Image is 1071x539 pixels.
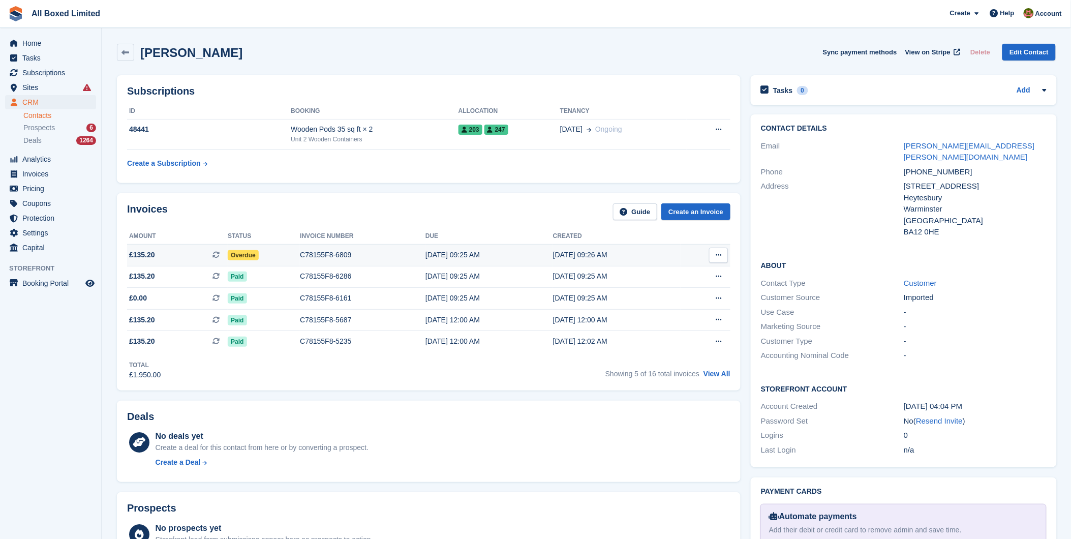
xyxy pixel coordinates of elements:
[761,125,1047,133] h2: Contact Details
[22,196,83,211] span: Coupons
[761,140,904,163] div: Email
[127,158,201,169] div: Create a Subscription
[127,228,228,245] th: Amount
[761,444,904,456] div: Last Login
[156,430,369,442] div: No deals yet
[761,401,904,412] div: Account Created
[5,66,96,80] a: menu
[1035,9,1062,19] span: Account
[905,47,951,57] span: View on Stripe
[300,293,425,304] div: C78155F8-6161
[904,203,1047,215] div: Warminster
[605,370,699,378] span: Showing 5 of 16 total invoices
[553,271,681,282] div: [DATE] 09:25 AM
[560,103,687,119] th: Tenancy
[76,136,96,145] div: 1264
[23,111,96,121] a: Contacts
[127,203,168,220] h2: Invoices
[901,44,963,61] a: View on Stripe
[228,272,247,282] span: Paid
[904,430,1047,441] div: 0
[27,5,104,22] a: All Boxed Limited
[140,46,242,59] h2: [PERSON_NAME]
[553,315,681,325] div: [DATE] 12:00 AM
[156,442,369,453] div: Create a deal for this contact from here or by converting a prospect.
[22,80,83,95] span: Sites
[22,36,83,50] span: Home
[916,416,963,425] a: Resend Invite
[23,123,96,133] a: Prospects 6
[553,336,681,347] div: [DATE] 12:02 AM
[156,522,373,534] div: No prospects yet
[22,66,83,80] span: Subscriptions
[425,293,553,304] div: [DATE] 09:25 AM
[291,135,458,144] div: Unit 2 Wooden Containers
[761,430,904,441] div: Logins
[761,415,904,427] div: Password Set
[761,292,904,304] div: Customer Source
[950,8,970,18] span: Create
[22,226,83,240] span: Settings
[300,271,425,282] div: C78155F8-6286
[23,136,42,145] span: Deals
[1017,85,1030,97] a: Add
[291,103,458,119] th: Booking
[5,182,96,196] a: menu
[300,336,425,347] div: C78155F8-5235
[769,525,1038,535] div: Add their debit or credit card to remove admin and save time.
[23,123,55,133] span: Prospects
[904,350,1047,362] div: -
[769,511,1038,523] div: Automate payments
[22,95,83,109] span: CRM
[1024,8,1034,18] img: Sharon Hawkins
[156,457,369,468] a: Create a Deal
[425,336,553,347] div: [DATE] 12:00 AM
[904,444,1047,456] div: n/a
[22,241,83,255] span: Capital
[904,166,1047,178] div: [PHONE_NUMBER]
[127,85,730,97] h2: Subscriptions
[761,260,1047,270] h2: About
[1000,8,1015,18] span: Help
[761,383,1047,394] h2: Storefront Account
[904,279,937,287] a: Customer
[5,95,96,109] a: menu
[129,315,155,325] span: £135.20
[904,226,1047,238] div: BA12 0HE
[703,370,730,378] a: View All
[761,307,904,318] div: Use Case
[761,321,904,333] div: Marketing Source
[661,203,730,220] a: Create an Invoice
[129,271,155,282] span: £135.20
[761,166,904,178] div: Phone
[228,337,247,347] span: Paid
[22,167,83,181] span: Invoices
[595,125,622,133] span: Ongoing
[761,350,904,362] div: Accounting Nominal Code
[300,315,425,325] div: C78155F8-5687
[425,228,553,245] th: Due
[484,125,508,135] span: 247
[458,125,482,135] span: 203
[904,215,1047,227] div: [GEOGRAPHIC_DATA]
[761,488,1047,496] h2: Payment cards
[761,336,904,347] div: Customer Type
[291,124,458,135] div: Wooden Pods 35 sq ft × 2
[553,250,681,260] div: [DATE] 09:26 AM
[553,228,681,245] th: Created
[613,203,658,220] a: Guide
[129,293,147,304] span: £0.00
[425,271,553,282] div: [DATE] 09:25 AM
[228,228,300,245] th: Status
[127,124,291,135] div: 48441
[22,276,83,290] span: Booking Portal
[761,181,904,238] div: Address
[8,6,23,21] img: stora-icon-8386f47178a22dfd0bd8f6a31ec36ba5ce8667c1dd55bd0f319d3a0aa187defe.svg
[560,124,583,135] span: [DATE]
[22,182,83,196] span: Pricing
[5,276,96,290] a: menu
[1002,44,1056,61] a: Edit Contact
[129,361,161,370] div: Total
[83,83,91,92] i: Smart entry sync failures have occurred
[127,154,207,173] a: Create a Subscription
